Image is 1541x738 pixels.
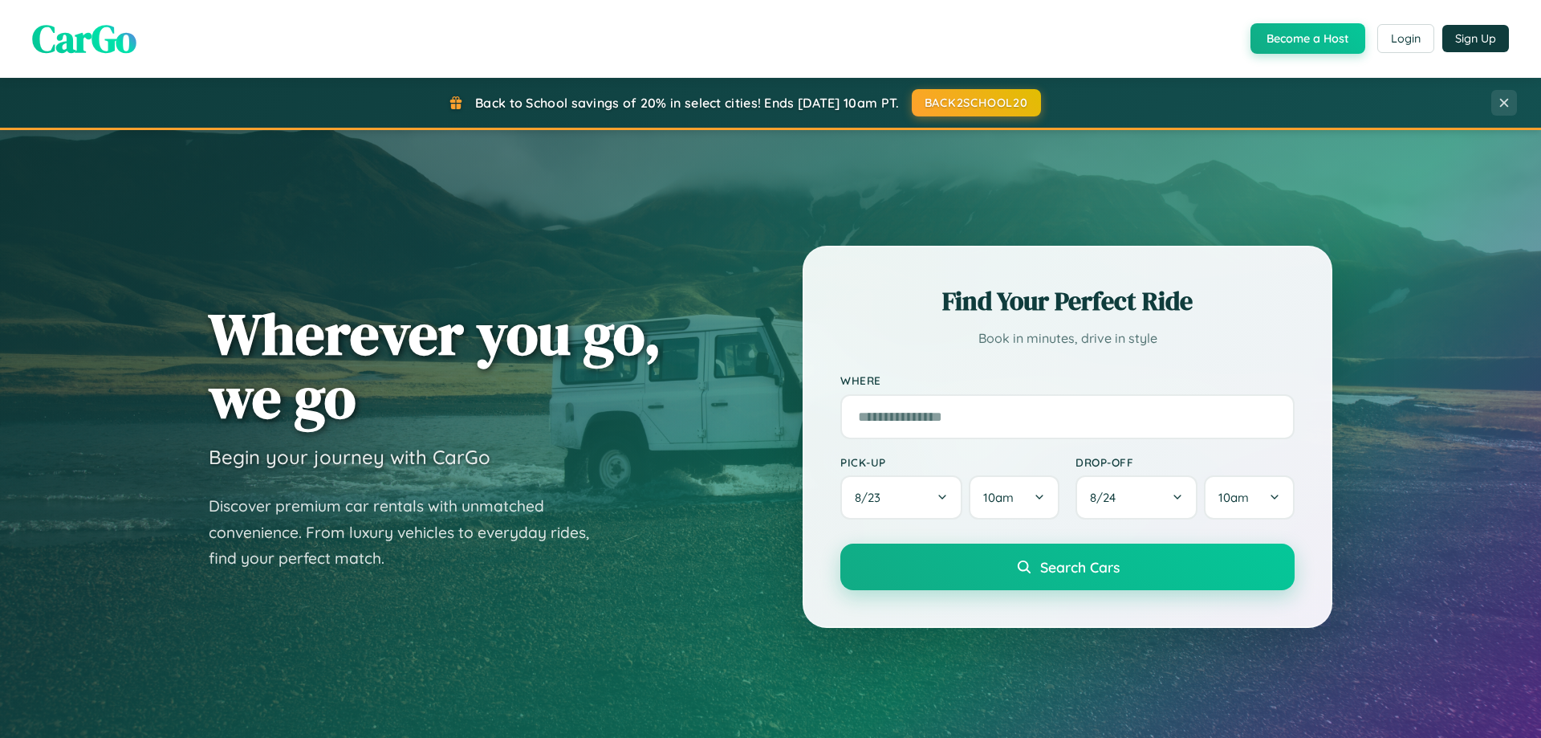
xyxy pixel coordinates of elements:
button: Login [1377,24,1434,53]
span: 8 / 23 [855,490,888,505]
button: Sign Up [1442,25,1509,52]
button: Search Cars [840,544,1295,590]
h3: Begin your journey with CarGo [209,445,490,469]
button: BACK2SCHOOL20 [912,89,1041,116]
span: 10am [1218,490,1249,505]
label: Drop-off [1075,455,1295,469]
h1: Wherever you go, we go [209,302,661,429]
h2: Find Your Perfect Ride [840,283,1295,319]
span: CarGo [32,12,136,65]
button: 8/24 [1075,475,1197,520]
label: Pick-up [840,455,1059,469]
button: 8/23 [840,475,962,520]
span: Back to School savings of 20% in select cities! Ends [DATE] 10am PT. [475,95,899,111]
label: Where [840,374,1295,388]
span: Search Cars [1040,558,1120,576]
span: 8 / 24 [1090,490,1124,505]
span: 10am [983,490,1014,505]
button: 10am [969,475,1059,520]
button: Become a Host [1250,23,1365,54]
p: Book in minutes, drive in style [840,327,1295,350]
p: Discover premium car rentals with unmatched convenience. From luxury vehicles to everyday rides, ... [209,493,610,572]
button: 10am [1204,475,1295,520]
